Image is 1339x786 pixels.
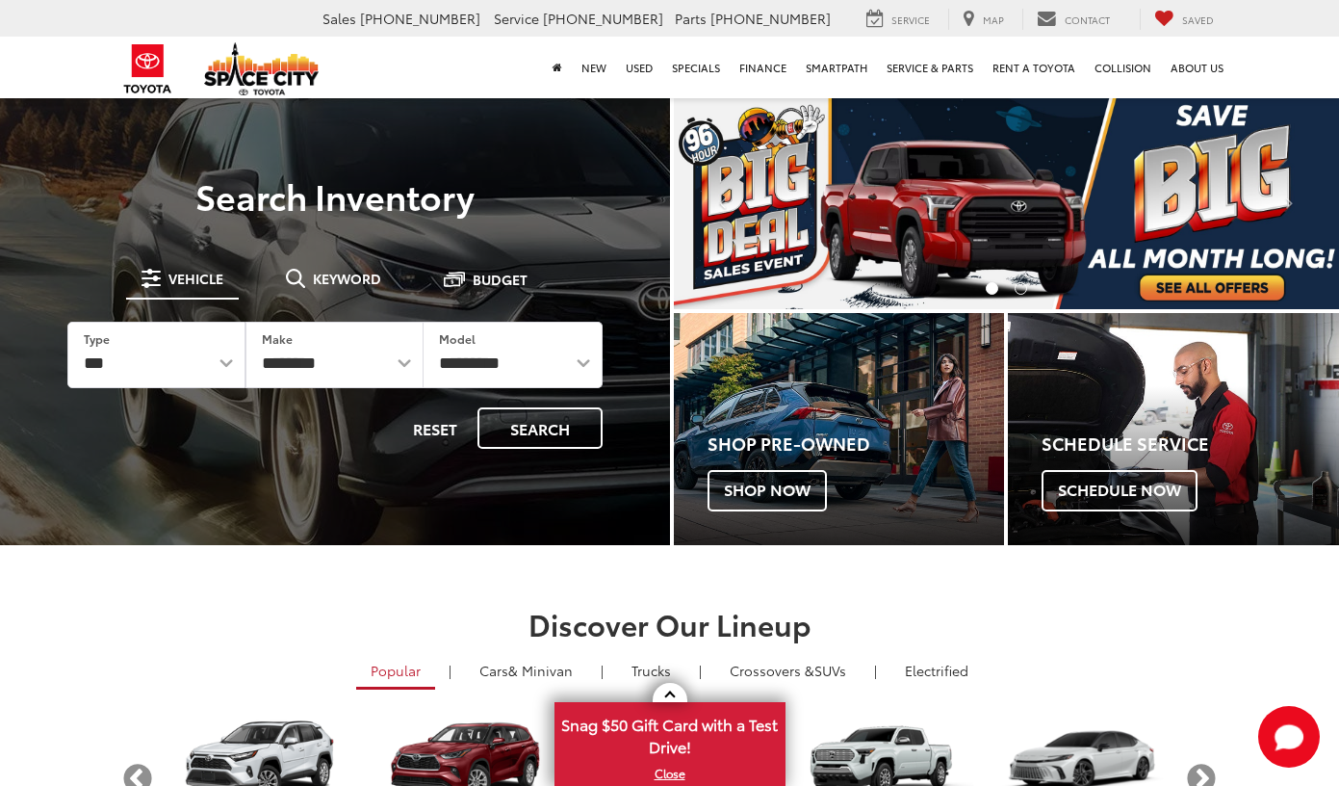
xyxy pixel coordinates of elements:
span: [PHONE_NUMBER] [543,9,663,28]
a: Schedule Service Schedule Now [1008,313,1339,545]
li: Go to slide number 1. [986,282,998,295]
h2: Discover Our Lineup [121,608,1219,640]
span: Service [494,9,539,28]
h4: Shop Pre-Owned [708,434,1005,454]
span: [PHONE_NUMBER] [360,9,480,28]
a: My Saved Vehicles [1140,9,1228,30]
a: Cars [465,654,587,687]
div: Toyota [674,313,1005,545]
a: Used [616,37,662,98]
li: | [444,661,456,680]
img: Space City Toyota [204,42,320,95]
div: Toyota [1008,313,1339,545]
a: Collision [1085,37,1161,98]
span: Keyword [313,272,381,285]
h4: Schedule Service [1042,434,1339,454]
a: SUVs [715,654,861,687]
a: Map [948,9,1018,30]
a: Rent a Toyota [983,37,1085,98]
button: Search [477,407,603,449]
span: [PHONE_NUMBER] [710,9,831,28]
a: Contact [1022,9,1124,30]
a: Popular [356,654,435,690]
a: New [572,37,616,98]
span: & Minivan [508,661,573,680]
button: Toggle Chat Window [1258,706,1320,768]
button: Click to view previous picture. [674,135,774,271]
span: Crossovers & [730,661,814,680]
li: Go to slide number 2. [1015,282,1027,295]
a: About Us [1161,37,1233,98]
span: Service [891,13,930,27]
span: Sales [322,9,356,28]
a: Electrified [890,654,983,687]
li: | [869,661,882,680]
span: Vehicle [168,272,223,285]
h3: Search Inventory [40,176,630,215]
a: Finance [730,37,796,98]
span: Snag $50 Gift Card with a Test Drive! [556,704,784,763]
a: Service & Parts [877,37,983,98]
li: | [596,661,608,680]
span: Budget [473,273,528,286]
span: Contact [1065,13,1110,27]
a: Service [852,9,944,30]
span: Shop Now [708,470,827,511]
label: Model [439,330,476,347]
label: Type [84,330,110,347]
span: Parts [675,9,707,28]
a: Shop Pre-Owned Shop Now [674,313,1005,545]
span: Saved [1182,13,1214,27]
button: Click to view next picture. [1239,135,1339,271]
button: Reset [397,407,474,449]
label: Make [262,330,293,347]
span: Map [983,13,1004,27]
a: Home [543,37,572,98]
a: Trucks [617,654,685,687]
a: SmartPath [796,37,877,98]
li: | [694,661,707,680]
a: Specials [662,37,730,98]
img: Toyota [112,38,184,100]
span: Schedule Now [1042,470,1197,511]
svg: Start Chat [1258,706,1320,768]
